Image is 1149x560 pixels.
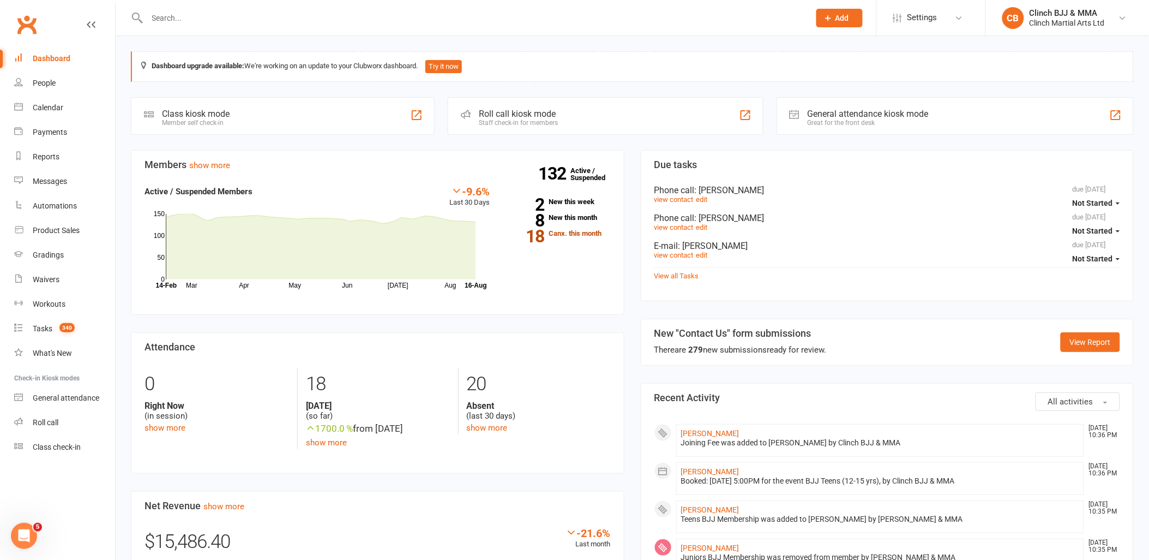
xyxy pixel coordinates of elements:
strong: Right Now [145,401,289,411]
div: General attendance [33,394,99,402]
a: 8New this month [506,214,610,221]
div: Roll call kiosk mode [479,109,558,119]
strong: [DATE] [306,401,450,411]
div: Dashboard [33,54,70,63]
strong: 132 [539,165,571,182]
a: [PERSON_NAME] [681,544,739,552]
div: Tasks [33,324,52,333]
span: 1700.0 % [306,423,353,434]
div: Class check-in [33,443,81,451]
div: (last 30 days) [467,401,611,421]
div: Payments [33,128,67,136]
a: edit [696,223,708,231]
div: Messages [33,177,67,186]
strong: Dashboard upgrade available: [152,62,244,70]
h3: Members [145,159,611,170]
button: Add [816,9,863,27]
a: show more [203,502,244,511]
a: view contact [654,251,694,259]
div: 20 [467,368,611,401]
strong: 279 [689,345,703,355]
a: view contact [654,195,694,204]
strong: Absent [467,401,611,411]
a: edit [696,195,708,204]
a: View Report [1061,332,1120,352]
div: Workouts [33,300,65,308]
a: 18Canx. this month [506,230,610,237]
div: Phone call [654,213,1121,223]
a: General attendance kiosk mode [14,386,115,410]
div: from [DATE] [306,421,450,436]
span: Not Started [1073,199,1113,207]
strong: 8 [506,212,544,229]
a: Roll call [14,410,115,435]
div: 0 [145,368,289,401]
a: Automations [14,194,115,218]
h3: Recent Activity [654,392,1121,403]
div: What's New [33,349,72,358]
div: We're working on an update to your Clubworx dashboard. [131,51,1134,82]
a: show more [189,160,230,170]
div: Automations [33,201,77,210]
div: People [33,79,56,87]
span: 5 [33,523,42,532]
div: 18 [306,368,450,401]
a: edit [696,251,708,259]
div: Waivers [33,275,59,284]
div: Reports [33,152,59,161]
div: CB [1002,7,1024,29]
time: [DATE] 10:35 PM [1084,539,1120,553]
div: Clinch BJJ & MMA [1030,8,1105,18]
a: Workouts [14,292,115,317]
a: What's New [14,341,115,366]
button: All activities [1036,392,1120,411]
a: [PERSON_NAME] [681,505,739,514]
span: : [PERSON_NAME] [678,241,748,251]
a: [PERSON_NAME] [681,429,739,438]
a: Dashboard [14,46,115,71]
div: There are new submissions ready for review. [654,343,827,356]
span: Settings [907,5,937,30]
div: Phone call [654,185,1121,195]
a: Waivers [14,267,115,292]
h3: Attendance [145,342,611,353]
a: 132Active / Suspended [571,159,619,189]
button: Try it now [425,60,462,73]
span: : [PERSON_NAME] [695,185,765,195]
a: [PERSON_NAME] [681,467,739,476]
div: Last month [566,527,611,550]
button: Not Started [1073,221,1120,241]
div: Teens BJJ Membership was added to [PERSON_NAME] by [PERSON_NAME] & MMA [681,515,1080,524]
div: Calendar [33,103,63,112]
a: View all Tasks [654,272,699,280]
div: Member self check-in [162,119,230,127]
div: Staff check-in for members [479,119,558,127]
a: Clubworx [13,11,40,38]
div: Gradings [33,251,64,259]
time: [DATE] 10:35 PM [1084,501,1120,515]
a: Gradings [14,243,115,267]
strong: 18 [506,228,544,245]
a: Payments [14,120,115,145]
div: Clinch Martial Arts Ltd [1030,18,1105,28]
button: Not Started [1073,193,1120,213]
div: Joining Fee was added to [PERSON_NAME] by Clinch BJJ & MMA [681,438,1080,448]
a: view contact [654,223,694,231]
div: -21.6% [566,527,611,539]
input: Search... [144,10,802,26]
h3: New "Contact Us" form submissions [654,328,827,339]
time: [DATE] 10:36 PM [1084,463,1120,477]
h3: Due tasks [654,159,1121,170]
span: Not Started [1073,254,1113,263]
time: [DATE] 10:36 PM [1084,425,1120,439]
a: show more [467,423,508,433]
div: -9.6% [449,185,490,197]
strong: Active / Suspended Members [145,187,252,196]
a: 2New this week [506,198,610,205]
a: Reports [14,145,115,169]
a: Calendar [14,96,115,120]
div: Product Sales [33,226,80,235]
a: People [14,71,115,96]
div: Roll call [33,418,58,427]
h3: Net Revenue [145,501,611,511]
